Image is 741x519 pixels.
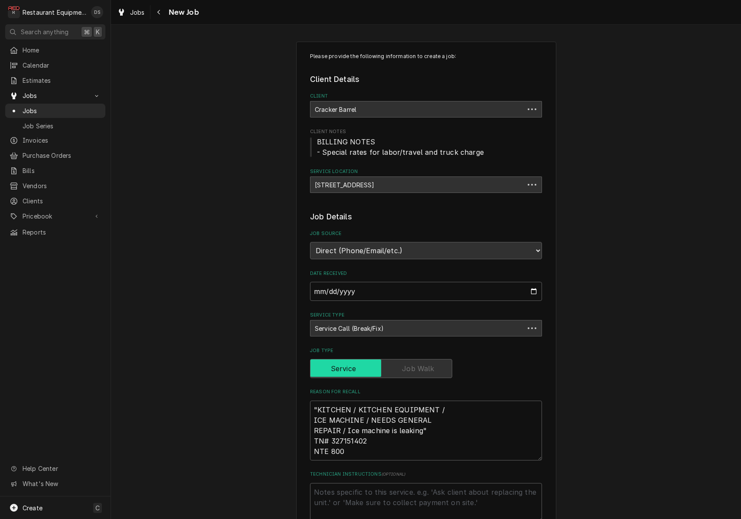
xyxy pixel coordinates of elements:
label: Client [310,93,542,100]
span: New Job [166,7,199,18]
a: Job Series [5,119,105,133]
legend: Client Details [310,74,542,85]
label: Reason For Recall [310,388,542,395]
span: K [96,27,100,36]
label: Job Type [310,347,542,354]
span: Client Notes [310,137,542,157]
div: Cracker Barrel [310,101,542,118]
span: Invoices [23,136,101,145]
div: Restaurant Equipment Diagnostics's Avatar [8,6,20,18]
p: Please provide the following information to create a job: [310,52,542,60]
a: Jobs [5,104,105,118]
div: Client Notes [310,128,542,157]
div: Client [310,93,542,118]
div: Job Type [310,347,542,378]
span: Estimates [23,76,101,85]
span: ( optional ) [382,472,406,477]
span: Create [23,504,42,512]
div: 336 - Barboursville / 3 Cracker Barrel Dr, Barboursville, WV 25504 [310,176,542,193]
div: Reason For Recall [310,388,542,460]
div: Restaurant Equipment Diagnostics [23,8,86,17]
span: C [95,503,100,512]
label: Service Location [310,168,542,175]
a: Jobs [114,5,148,20]
span: What's New [23,479,100,488]
a: Reports [5,225,105,239]
span: Pricebook [23,212,88,221]
button: Navigate back [152,5,166,19]
span: ⌘ [84,27,90,36]
div: Derek Stewart's Avatar [91,6,103,18]
span: BILLING NOTES - Special rates for labor/travel and truck charge [317,137,484,157]
div: Service Location [310,168,542,193]
span: Purchase Orders [23,151,101,160]
input: yyyy-mm-dd [310,282,542,301]
div: Service [310,359,542,378]
span: Clients [23,196,101,206]
div: Service Call (Break/Fix) [310,320,542,336]
label: Service Type [310,312,542,319]
legend: Job Details [310,211,542,222]
span: Vendors [23,181,101,190]
a: Go to What's New [5,477,105,491]
button: Search anything⌘K [5,24,105,39]
div: Service Type [310,312,542,336]
a: Go to Jobs [5,88,105,103]
span: Help Center [23,464,100,473]
a: Purchase Orders [5,148,105,163]
span: Jobs [23,106,101,115]
a: Home [5,43,105,57]
div: DS [91,6,103,18]
span: Search anything [21,27,69,36]
span: Client Notes [310,128,542,135]
label: Technician Instructions [310,471,542,478]
div: Date Received [310,270,542,301]
a: Calendar [5,58,105,72]
span: Jobs [130,8,145,17]
span: Reports [23,228,101,237]
label: Job Source [310,230,542,237]
span: Job Series [23,121,101,131]
a: Invoices [5,133,105,147]
a: Go to Help Center [5,461,105,476]
textarea: "KITCHEN / KITCHEN EQUIPMENT / ICE MACHINE / NEEDS GENERAL REPAIR / Ice machine is leaking" TN# 3... [310,401,542,460]
a: Estimates [5,73,105,88]
span: Jobs [23,91,88,100]
a: Vendors [5,179,105,193]
div: Job Source [310,230,542,259]
span: Bills [23,166,101,175]
a: Bills [5,163,105,178]
a: Clients [5,194,105,208]
span: Home [23,46,101,55]
span: Calendar [23,61,101,70]
div: R [8,6,20,18]
label: Date Received [310,270,542,277]
a: Go to Pricebook [5,209,105,223]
